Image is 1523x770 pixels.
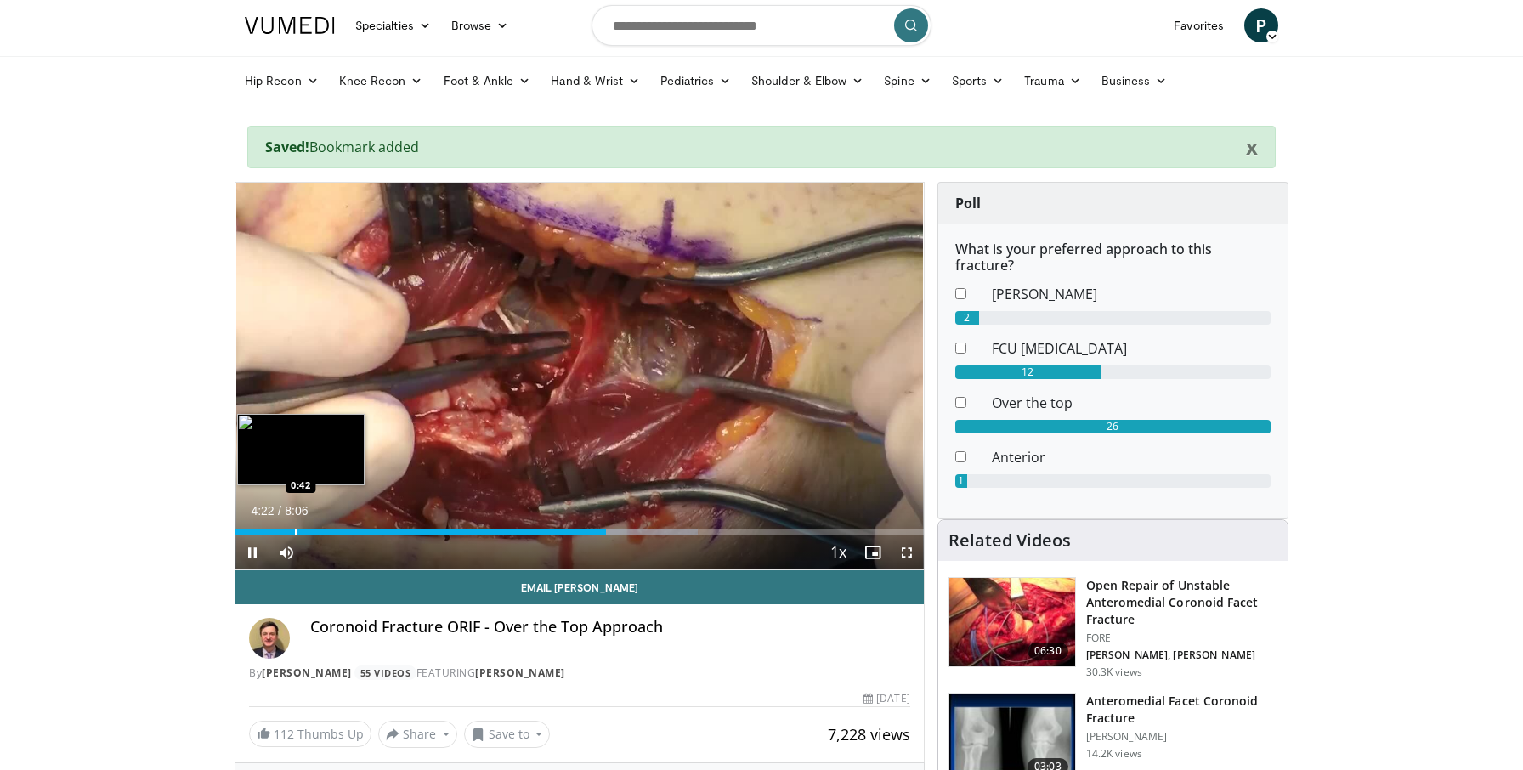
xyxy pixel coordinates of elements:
[955,194,981,212] strong: Poll
[235,529,924,535] div: Progress Bar
[235,183,924,570] video-js: Video Player
[475,665,565,680] a: [PERSON_NAME]
[274,726,294,742] span: 112
[354,665,416,680] a: 55 Videos
[741,64,874,98] a: Shoulder & Elbow
[979,284,1283,304] dd: [PERSON_NAME]
[979,338,1283,359] dd: FCU [MEDICAL_DATA]
[955,365,1101,379] div: 12
[979,447,1283,467] dd: Anterior
[285,504,308,518] span: 8:06
[650,64,741,98] a: Pediatrics
[1086,577,1277,628] h3: Open Repair of Unstable Anteromedial Coronoid Facet Fracture
[249,618,290,659] img: Avatar
[441,8,519,42] a: Browse
[278,504,281,518] span: /
[1014,64,1091,98] a: Trauma
[822,535,856,569] button: Playback Rate
[310,618,910,637] h4: Coronoid Fracture ORIF - Over the Top Approach
[1091,64,1178,98] a: Business
[235,64,329,98] a: Hip Recon
[942,64,1015,98] a: Sports
[948,530,1071,551] h4: Related Videos
[828,724,910,745] span: 7,228 views
[464,721,551,748] button: Save to
[955,474,967,488] div: 1
[237,414,365,485] img: image.jpeg
[1246,137,1258,157] button: x
[345,8,441,42] a: Specialties
[1086,648,1277,662] p: [PERSON_NAME], [PERSON_NAME]
[249,665,910,681] div: By FEATURING
[247,126,1276,168] div: Bookmark added
[1163,8,1234,42] a: Favorites
[1086,747,1142,761] p: 14.2K views
[856,535,890,569] button: Enable picture-in-picture mode
[245,17,335,34] img: VuMedi Logo
[955,241,1271,274] h6: What is your preferred approach to this fracture?
[1086,730,1277,744] p: [PERSON_NAME]
[235,535,269,569] button: Pause
[1028,643,1068,660] span: 06:30
[262,665,352,680] a: [PERSON_NAME]
[863,691,909,706] div: [DATE]
[874,64,941,98] a: Spine
[1086,631,1277,645] p: FORE
[235,570,924,604] a: Email [PERSON_NAME]
[949,578,1075,666] img: 14d700b3-704c-4cc6-afcf-48008ee4a60d.150x105_q85_crop-smart_upscale.jpg
[265,138,309,156] strong: Saved!
[955,420,1271,433] div: 26
[541,64,650,98] a: Hand & Wrist
[955,311,980,325] div: 2
[251,504,274,518] span: 4:22
[269,535,303,569] button: Mute
[378,721,457,748] button: Share
[329,64,433,98] a: Knee Recon
[1244,8,1278,42] a: P
[1086,665,1142,679] p: 30.3K views
[948,577,1277,679] a: 06:30 Open Repair of Unstable Anteromedial Coronoid Facet Fracture FORE [PERSON_NAME], [PERSON_NA...
[433,64,541,98] a: Foot & Ankle
[592,5,931,46] input: Search topics, interventions
[1086,693,1277,727] h3: Anteromedial Facet Coronoid Fracture
[890,535,924,569] button: Fullscreen
[249,721,371,747] a: 112 Thumbs Up
[979,393,1283,413] dd: Over the top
